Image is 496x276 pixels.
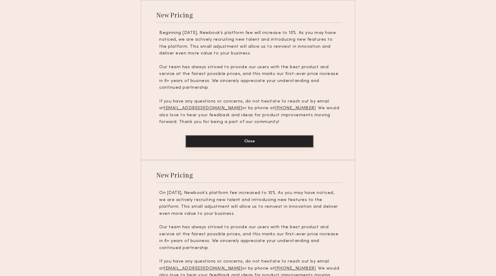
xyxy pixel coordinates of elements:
[159,190,340,217] p: On [DATE], Newbook’s platform fee increased to 10%. As you may have noticed, we are actively recr...
[164,267,242,270] u: [EMAIL_ADDRESS][DOMAIN_NAME]
[164,106,242,110] u: [EMAIL_ADDRESS][DOMAIN_NAME]
[159,64,340,91] p: Our team has always strived to provide our users with the best product and service at the fairest...
[159,30,340,57] p: Beginning [DATE], Newbook’s platform fee will increase to 10%. As you may have noticed, we are ac...
[156,171,193,179] div: New Pricing
[275,267,316,270] u: [PHONE_NUMBER]
[156,11,193,19] div: New Pricing
[186,135,313,147] button: Close
[159,224,340,252] p: Our team has always strived to provide our users with the best product and service at the fairest...
[159,98,340,126] p: If you have any questions or concerns, do not hesitate to reach out by email at or by phone at . ...
[275,106,316,110] u: [PHONE_NUMBER]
